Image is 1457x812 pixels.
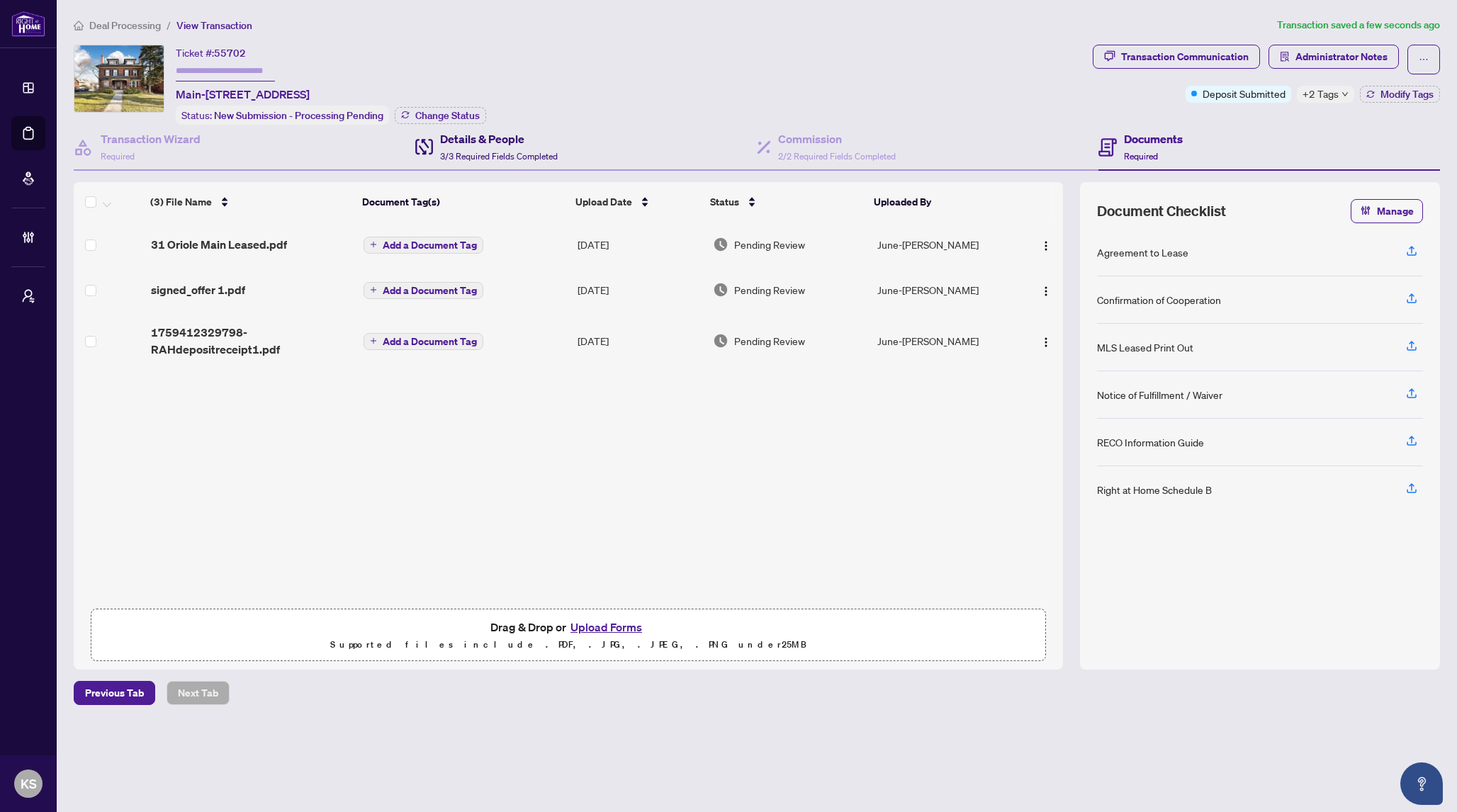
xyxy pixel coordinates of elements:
img: logo [11,11,45,37]
span: Main-[STREET_ADDRESS] [176,86,310,103]
h4: Commission [778,130,896,147]
article: Transaction saved a few seconds ago [1277,17,1440,33]
button: Manage [1351,199,1423,223]
img: Logo [1040,286,1052,297]
span: Upload Date [575,194,632,210]
button: Modify Tags [1360,86,1440,103]
span: signed_offer 1.pdf [151,281,245,298]
span: Add a Document Tag [383,240,477,250]
span: Deposit Submitted [1203,86,1286,101]
span: plus [370,241,377,248]
span: Add a Document Tag [383,286,477,295]
span: Status [710,194,739,210]
div: MLS Leased Print Out [1097,339,1193,355]
div: Confirmation of Cooperation [1097,292,1221,308]
td: [DATE] [572,312,707,369]
button: Next Tab [167,681,230,705]
span: Add a Document Tag [383,337,477,346]
p: Supported files include .PDF, .JPG, .JPEG, .PNG under 25 MB [100,636,1037,653]
span: ellipsis [1419,55,1429,64]
img: Logo [1040,337,1052,348]
img: Document Status [713,282,728,298]
img: Document Status [713,333,728,349]
th: Document Tag(s) [356,182,570,222]
span: New Submission - Processing Pending [214,109,383,122]
button: Transaction Communication [1093,45,1260,69]
button: Change Status [395,107,486,124]
span: Pending Review [734,282,805,298]
span: 1759412329798-RAHdepositreceipt1.pdf [151,324,352,358]
td: June-[PERSON_NAME] [872,267,1016,312]
span: Required [1124,151,1158,162]
span: Manage [1377,200,1414,222]
span: 31 Oriole Main Leased.pdf [151,236,287,253]
button: Add a Document Tag [364,281,483,299]
span: View Transaction [176,19,252,32]
h4: Details & People [440,130,558,147]
span: Modify Tags [1380,89,1434,99]
span: solution [1280,52,1290,62]
div: Ticket #: [176,45,246,61]
button: Administrator Notes [1268,45,1399,69]
div: RECO Information Guide [1097,434,1204,450]
img: Logo [1040,240,1052,252]
div: Notice of Fulfillment / Waiver [1097,387,1222,402]
span: home [74,21,84,30]
button: Add a Document Tag [364,332,483,350]
button: Previous Tab [74,681,155,705]
span: Pending Review [734,333,805,349]
span: plus [370,286,377,293]
span: Deal Processing [89,19,161,32]
button: Add a Document Tag [364,282,483,299]
span: 3/3 Required Fields Completed [440,151,558,162]
span: KS [21,774,37,794]
img: IMG-C12375915_1.jpg [74,45,164,112]
span: +2 Tags [1303,86,1339,102]
span: Required [101,151,135,162]
div: Right at Home Schedule B [1097,482,1212,497]
button: Upload Forms [566,618,646,636]
button: Open asap [1400,762,1443,805]
h4: Documents [1124,130,1183,147]
span: Document Checklist [1097,201,1226,221]
th: Uploaded By [868,182,1013,222]
td: June-[PERSON_NAME] [872,312,1016,369]
li: / [167,17,171,33]
span: down [1341,91,1349,98]
th: (3) File Name [145,182,356,222]
button: Add a Document Tag [364,333,483,350]
div: Status: [176,106,389,125]
span: Administrator Notes [1295,45,1388,68]
span: plus [370,337,377,344]
button: Logo [1035,233,1057,256]
button: Logo [1035,278,1057,301]
h4: Transaction Wizard [101,130,201,147]
span: Pending Review [734,237,805,252]
img: Document Status [713,237,728,252]
span: Change Status [415,111,480,120]
td: [DATE] [572,222,707,267]
td: [DATE] [572,267,707,312]
span: Drag & Drop or [490,618,646,636]
span: 2/2 Required Fields Completed [778,151,896,162]
span: Drag & Drop orUpload FormsSupported files include .PDF, .JPG, .JPEG, .PNG under25MB [91,609,1045,662]
th: Upload Date [570,182,704,222]
span: user-switch [21,289,35,303]
th: Status [704,182,868,222]
div: Transaction Communication [1121,45,1249,68]
td: June-[PERSON_NAME] [872,222,1016,267]
button: Add a Document Tag [364,237,483,254]
span: 55702 [214,47,246,60]
span: (3) File Name [150,194,212,210]
div: Agreement to Lease [1097,244,1188,260]
button: Logo [1035,329,1057,352]
button: Add a Document Tag [364,235,483,254]
span: Previous Tab [85,682,144,704]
